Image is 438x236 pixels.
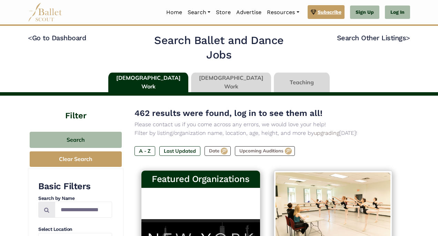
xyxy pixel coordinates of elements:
[190,73,272,93] li: [DEMOGRAPHIC_DATA] Work
[28,34,86,42] a: <Go to Dashboard
[308,5,345,19] a: Subscribe
[30,132,122,148] button: Search
[159,146,200,156] label: Last Updated
[311,8,316,16] img: gem.svg
[147,173,255,185] h3: Featured Organizations
[38,181,112,192] h3: Basic Filters
[55,202,112,218] input: Search by names...
[406,33,410,42] code: >
[30,151,122,167] button: Clear Search
[314,130,339,136] a: upgrading
[135,129,399,138] p: Filter by listing/organization name, location, age, height, and more by [DATE]!
[318,8,341,16] span: Subscribe
[235,146,295,156] label: Upcoming Auditions
[163,5,185,20] a: Home
[28,33,32,42] code: <
[272,73,331,93] li: Teaching
[107,73,190,93] li: [DEMOGRAPHIC_DATA] Work
[233,5,264,20] a: Advertise
[38,226,112,233] h4: Select Location
[264,5,302,20] a: Resources
[28,96,123,121] h4: Filter
[135,108,322,118] span: 462 results were found, log in to see them all!
[185,5,213,20] a: Search
[146,33,292,62] h2: Search Ballet and Dance Jobs
[38,195,112,202] h4: Search by Name
[337,34,410,42] a: Search Other Listings>
[213,5,233,20] a: Store
[385,6,410,19] a: Log In
[350,6,379,19] a: Sign Up
[205,146,231,156] label: Date
[135,146,155,156] label: A - Z
[135,120,399,129] p: Please contact us if you come across any errors, we would love your help!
